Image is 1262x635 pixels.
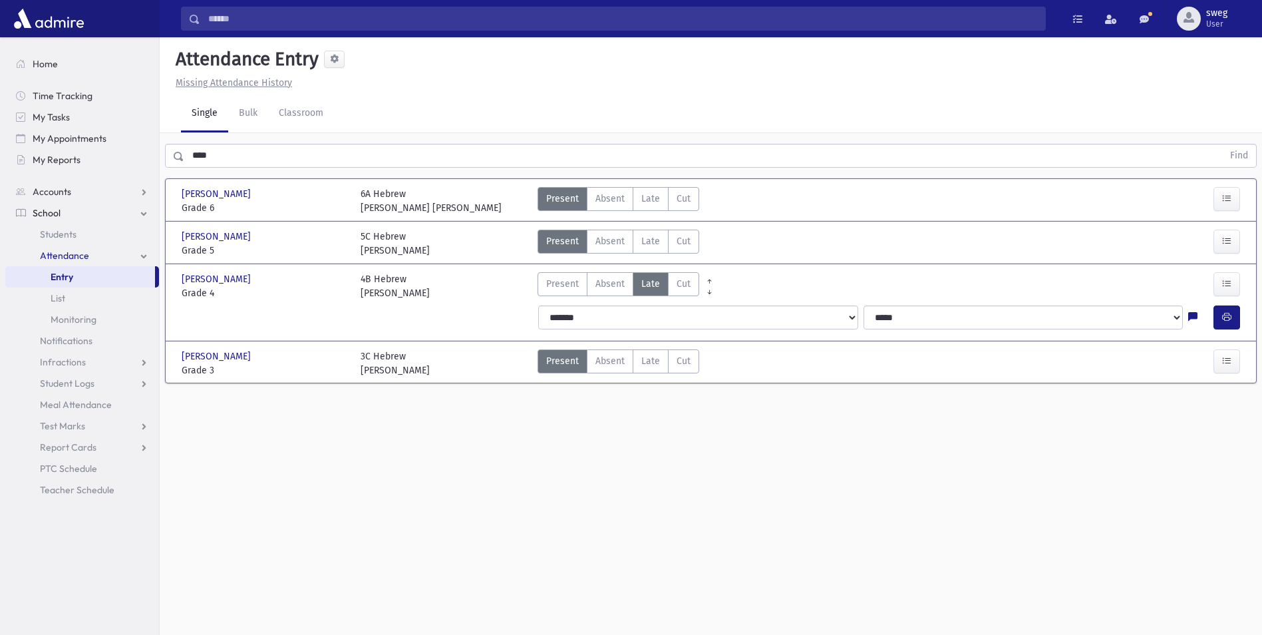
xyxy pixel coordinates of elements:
span: Grade 6 [182,201,347,215]
span: Time Tracking [33,90,92,102]
span: User [1206,19,1227,29]
span: Cut [677,354,691,368]
span: Cut [677,234,691,248]
a: Bulk [228,95,268,132]
a: Teacher Schedule [5,479,159,501]
a: Notifications [5,330,159,351]
a: School [5,202,159,224]
div: 6A Hebrew [PERSON_NAME] [PERSON_NAME] [361,187,502,215]
span: Student Logs [40,377,94,389]
span: Late [641,192,660,206]
span: My Reports [33,154,80,166]
span: Present [546,354,579,368]
div: 4B Hebrew [PERSON_NAME] [361,272,430,300]
a: Time Tracking [5,85,159,106]
button: Find [1222,144,1256,167]
span: PTC Schedule [40,463,97,475]
a: Monitoring [5,309,159,330]
span: Absent [595,354,625,368]
span: Cut [677,277,691,291]
span: Late [641,234,660,248]
a: Attendance [5,245,159,266]
a: Report Cards [5,437,159,458]
a: PTC Schedule [5,458,159,479]
h5: Attendance Entry [170,48,319,71]
a: My Reports [5,149,159,170]
span: Late [641,277,660,291]
span: Attendance [40,250,89,262]
span: Meal Attendance [40,399,112,411]
input: Search [200,7,1045,31]
a: Missing Attendance History [170,77,292,89]
a: My Appointments [5,128,159,149]
span: [PERSON_NAME] [182,230,253,244]
span: My Tasks [33,111,70,123]
span: List [51,292,65,304]
span: [PERSON_NAME] [182,272,253,286]
a: My Tasks [5,106,159,128]
div: AttTypes [538,230,699,258]
span: Late [641,354,660,368]
span: Absent [595,234,625,248]
a: Meal Attendance [5,394,159,415]
span: Grade 4 [182,286,347,300]
span: Accounts [33,186,71,198]
span: School [33,207,61,219]
span: Grade 3 [182,363,347,377]
div: 3C Hebrew [PERSON_NAME] [361,349,430,377]
img: AdmirePro [11,5,87,32]
div: AttTypes [538,187,699,215]
span: Students [40,228,77,240]
a: Classroom [268,95,334,132]
a: Single [181,95,228,132]
span: Present [546,192,579,206]
span: Absent [595,277,625,291]
span: Absent [595,192,625,206]
span: My Appointments [33,132,106,144]
span: Grade 5 [182,244,347,258]
span: Infractions [40,356,86,368]
a: Infractions [5,351,159,373]
a: Entry [5,266,155,288]
div: AttTypes [538,349,699,377]
u: Missing Attendance History [176,77,292,89]
span: [PERSON_NAME] [182,187,253,201]
span: Monitoring [51,314,96,325]
a: Home [5,53,159,75]
a: Student Logs [5,373,159,394]
span: Cut [677,192,691,206]
a: Test Marks [5,415,159,437]
span: Report Cards [40,441,96,453]
span: Test Marks [40,420,85,432]
div: AttTypes [538,272,699,300]
span: Notifications [40,335,92,347]
span: sweg [1206,8,1227,19]
span: [PERSON_NAME] [182,349,253,363]
a: List [5,288,159,309]
a: Accounts [5,181,159,202]
span: Home [33,58,58,70]
div: 5C Hebrew [PERSON_NAME] [361,230,430,258]
span: Present [546,234,579,248]
span: Entry [51,271,73,283]
a: Students [5,224,159,245]
span: Present [546,277,579,291]
span: Teacher Schedule [40,484,114,496]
